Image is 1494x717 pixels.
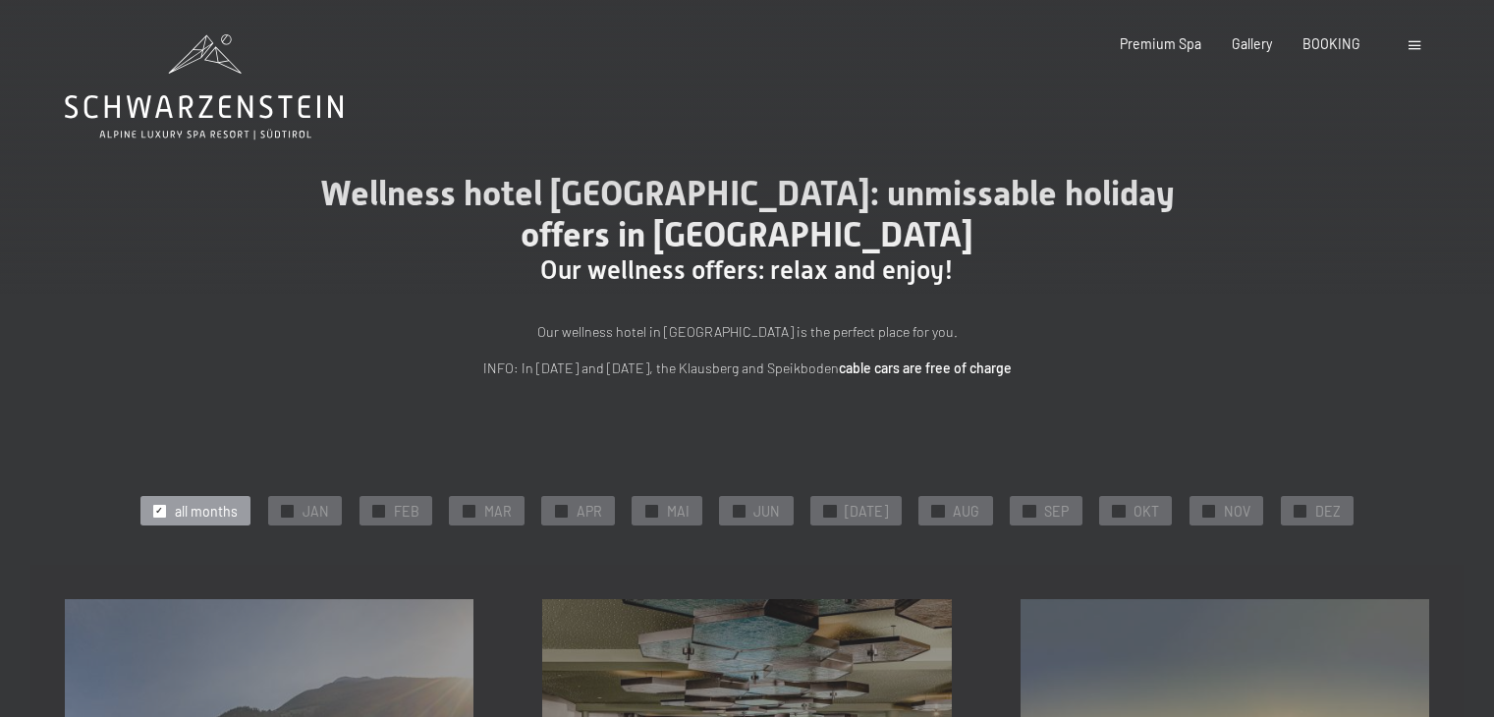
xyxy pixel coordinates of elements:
[540,255,954,285] span: Our wellness offers: relax and enjoy!
[155,505,163,517] span: ✓
[753,502,780,522] span: JUN
[557,505,565,517] span: ✓
[934,505,942,517] span: ✓
[175,502,238,522] span: all months
[1025,505,1033,517] span: ✓
[1315,502,1341,522] span: DEZ
[315,358,1180,380] p: INFO: In [DATE] and [DATE], the Klausberg and Speikboden
[647,505,655,517] span: ✓
[1134,502,1159,522] span: OKT
[374,505,382,517] span: ✓
[1044,502,1069,522] span: SEP
[1120,35,1201,52] a: Premium Spa
[735,505,743,517] span: ✓
[283,505,291,517] span: ✓
[845,502,888,522] span: [DATE]
[1297,505,1304,517] span: ✓
[1302,35,1360,52] a: BOOKING
[303,502,329,522] span: JAN
[394,502,419,522] span: FEB
[465,505,472,517] span: ✓
[1205,505,1213,517] span: ✓
[1232,35,1272,52] a: Gallery
[1224,502,1250,522] span: NOV
[484,502,512,522] span: MAR
[826,505,834,517] span: ✓
[839,359,1012,376] strong: cable cars are free of charge
[1115,505,1123,517] span: ✓
[667,502,690,522] span: MAI
[320,173,1175,254] span: Wellness hotel [GEOGRAPHIC_DATA]: unmissable holiday offers in [GEOGRAPHIC_DATA]
[953,502,979,522] span: AUG
[577,502,602,522] span: APR
[315,321,1180,344] p: Our wellness hotel in [GEOGRAPHIC_DATA] is the perfect place for you.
